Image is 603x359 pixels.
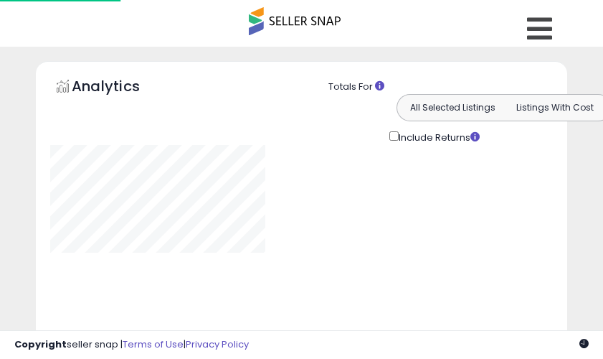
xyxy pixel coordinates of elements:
a: Privacy Policy [186,337,249,351]
a: Terms of Use [123,337,184,351]
strong: Copyright [14,337,67,351]
h5: Analytics [72,76,168,100]
div: seller snap | | [14,338,249,352]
